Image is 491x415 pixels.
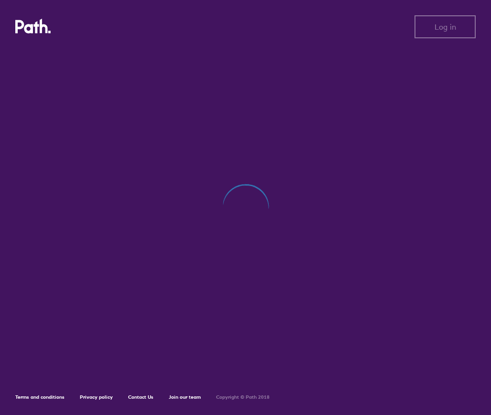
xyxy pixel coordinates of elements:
button: Log in [415,15,476,38]
a: Terms and conditions [15,394,65,400]
a: Privacy policy [80,394,113,400]
a: Contact Us [128,394,153,400]
span: Log in [435,22,456,31]
a: Join our team [169,394,201,400]
h6: Copyright © Path 2018 [216,394,270,400]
